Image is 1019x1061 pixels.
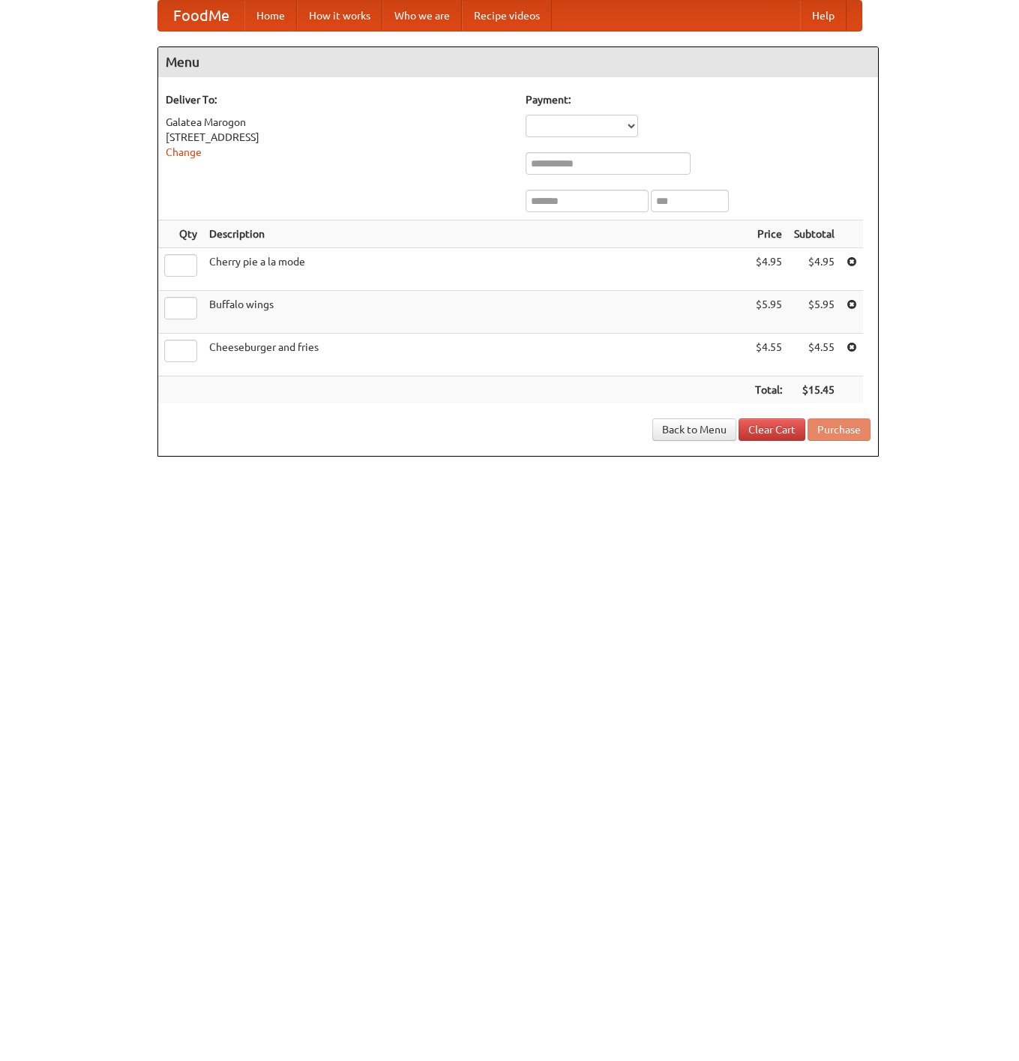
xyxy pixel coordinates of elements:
a: Recipe videos [462,1,552,31]
a: Who we are [382,1,462,31]
h5: Payment: [526,92,871,107]
button: Purchase [808,418,871,441]
a: Change [166,146,202,158]
div: [STREET_ADDRESS] [166,130,511,145]
th: Price [749,220,788,248]
th: Qty [158,220,203,248]
th: $15.45 [788,376,841,404]
td: $4.55 [749,334,788,376]
a: Help [800,1,847,31]
a: FoodMe [158,1,244,31]
td: $5.95 [788,291,841,334]
td: Cherry pie a la mode [203,248,749,291]
a: Home [244,1,297,31]
th: Description [203,220,749,248]
div: Galatea Marogon [166,115,511,130]
td: Buffalo wings [203,291,749,334]
td: $4.55 [788,334,841,376]
td: $5.95 [749,291,788,334]
td: Cheeseburger and fries [203,334,749,376]
th: Total: [749,376,788,404]
a: Clear Cart [739,418,805,441]
h5: Deliver To: [166,92,511,107]
td: $4.95 [788,248,841,291]
td: $4.95 [749,248,788,291]
th: Subtotal [788,220,841,248]
a: Back to Menu [652,418,736,441]
a: How it works [297,1,382,31]
h4: Menu [158,47,878,77]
